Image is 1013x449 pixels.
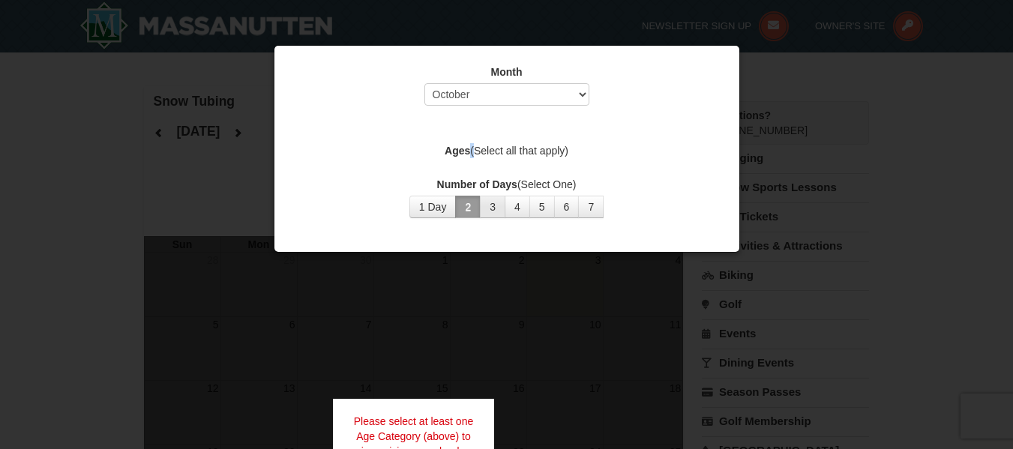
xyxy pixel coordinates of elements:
button: 2 [455,196,481,218]
strong: Number of Days [437,178,517,190]
strong: Ages [445,145,470,157]
label: (Select all that apply) [293,143,721,158]
label: (Select One) [293,177,721,192]
button: 3 [480,196,505,218]
button: 7 [578,196,604,218]
button: 4 [505,196,530,218]
button: 6 [554,196,580,218]
button: 5 [529,196,555,218]
button: 1 Day [409,196,457,218]
strong: Month [491,66,523,78]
